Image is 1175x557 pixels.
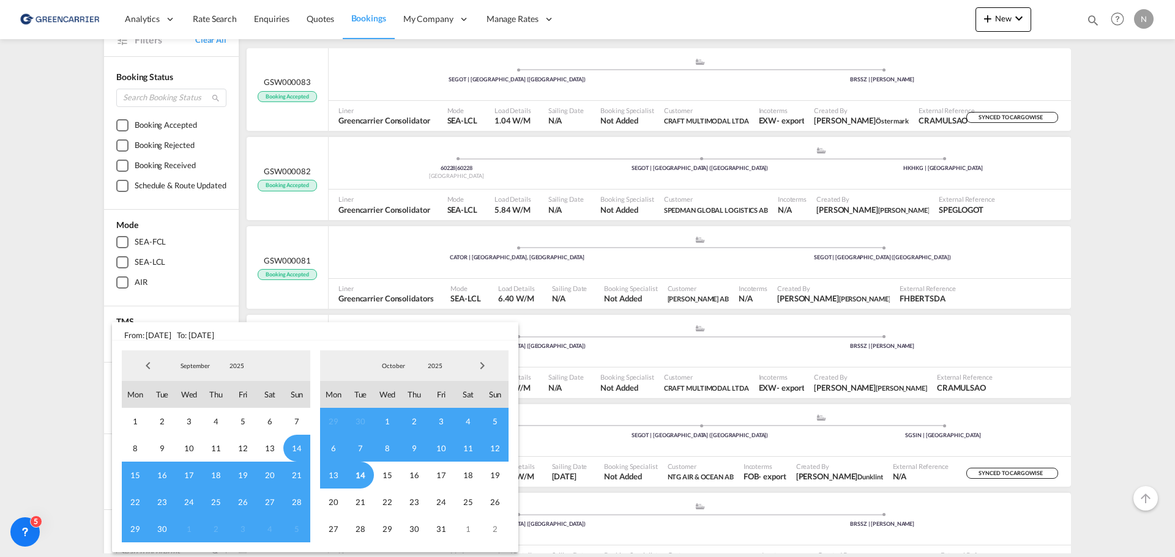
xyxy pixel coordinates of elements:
span: 2025 [416,361,455,370]
span: 2025 [217,361,256,370]
span: Mon [320,381,347,408]
span: Sun [482,381,509,408]
span: Sat [455,381,482,408]
span: Thu [203,381,229,408]
md-select: Month: October [373,356,414,375]
md-select: Year: 2025 [414,356,456,375]
span: Thu [401,381,428,408]
span: Tue [347,381,374,408]
span: October [374,361,413,370]
span: Mon [122,381,149,408]
span: Wed [374,381,401,408]
span: September [176,361,215,370]
span: Sat [256,381,283,408]
span: Tue [149,381,176,408]
span: Previous Month [136,353,160,378]
span: Fri [229,381,256,408]
span: Fri [428,381,455,408]
span: From: [DATE] To: [DATE] [112,322,518,341]
span: Wed [176,381,203,408]
md-select: Year: 2025 [216,356,258,375]
span: Next Month [470,353,494,378]
span: Sun [283,381,310,408]
md-select: Month: September [174,356,216,375]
